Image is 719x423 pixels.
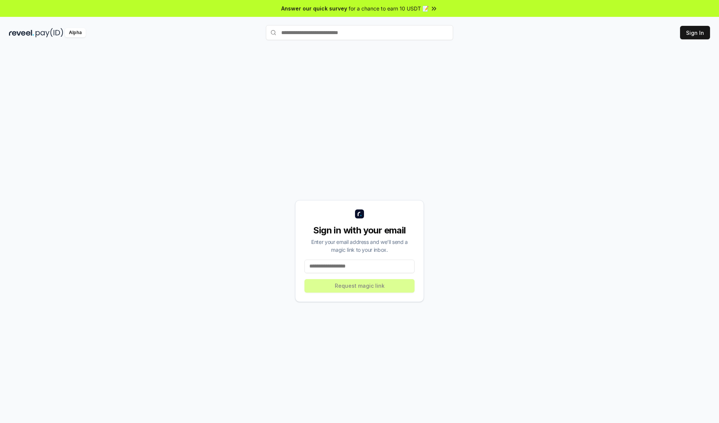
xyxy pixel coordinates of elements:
button: Sign In [680,26,710,39]
img: pay_id [36,28,63,37]
img: logo_small [355,209,364,218]
div: Enter your email address and we’ll send a magic link to your inbox. [304,238,415,254]
img: reveel_dark [9,28,34,37]
div: Alpha [65,28,86,37]
span: Answer our quick survey [281,4,347,12]
span: for a chance to earn 10 USDT 📝 [349,4,429,12]
div: Sign in with your email [304,224,415,236]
